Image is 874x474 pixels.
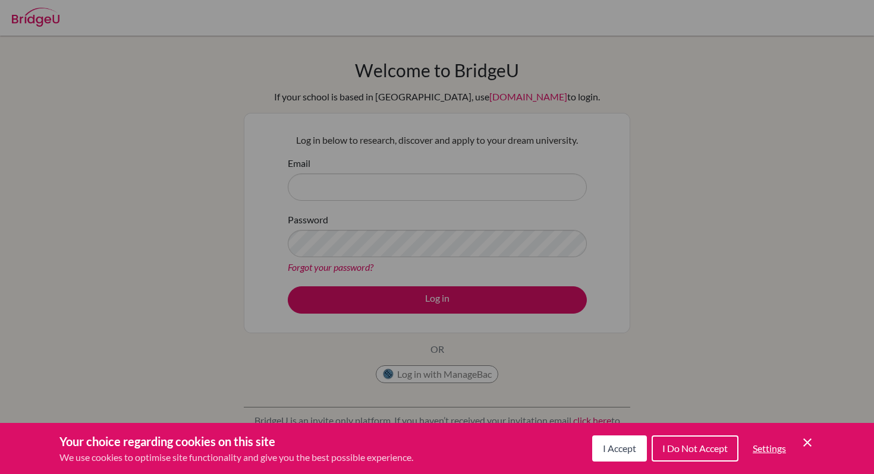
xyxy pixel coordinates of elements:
span: I Do Not Accept [662,443,728,454]
span: Settings [753,443,786,454]
button: Save and close [800,435,815,450]
button: I Do Not Accept [652,435,738,462]
button: Settings [743,437,796,460]
p: We use cookies to optimise site functionality and give you the best possible experience. [59,450,413,464]
button: I Accept [592,435,647,462]
h3: Your choice regarding cookies on this site [59,432,413,450]
span: I Accept [603,443,636,454]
